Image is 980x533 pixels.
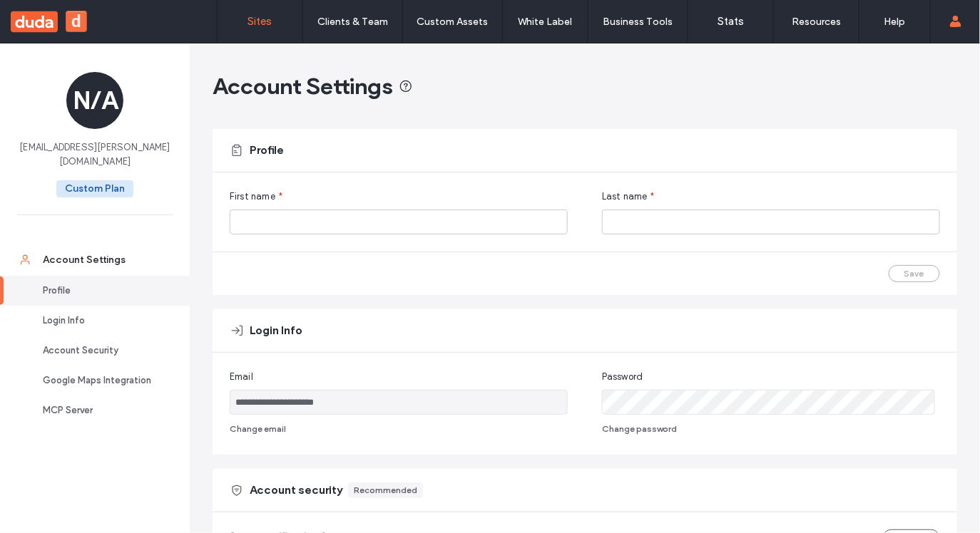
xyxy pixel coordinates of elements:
div: Account Security [43,343,160,358]
div: Login Info [43,314,160,328]
button: Change password [602,420,677,438]
input: Password [602,390,935,415]
span: Account Settings [213,72,393,100]
label: White Label [519,16,573,28]
span: Custom Plan [56,180,133,197]
label: Sites [248,15,272,28]
input: First name [230,209,568,234]
label: Resources [792,16,841,28]
label: Help [884,16,906,28]
button: d [66,11,87,32]
span: Password [602,370,643,384]
input: Email [230,390,568,415]
span: Email [230,370,253,384]
span: [EMAIL_ADDRESS][PERSON_NAME][DOMAIN_NAME] [17,140,173,169]
input: Last name [602,209,940,234]
span: Login Info [250,323,302,338]
label: Stats [718,15,744,28]
label: Custom Assets [417,16,489,28]
button: Change email [230,420,286,438]
div: N/A [66,72,123,129]
span: Last name [602,190,648,204]
div: MCP Server [43,403,160,418]
div: Google Maps Integration [43,373,160,388]
div: Recommended [354,484,417,497]
label: Business Tools [603,16,673,28]
span: First name [230,190,275,204]
div: Profile [43,284,160,298]
span: Profile [250,143,284,158]
span: Account security [250,482,342,498]
label: Clients & Team [317,16,388,28]
div: Account Settings [43,253,160,267]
